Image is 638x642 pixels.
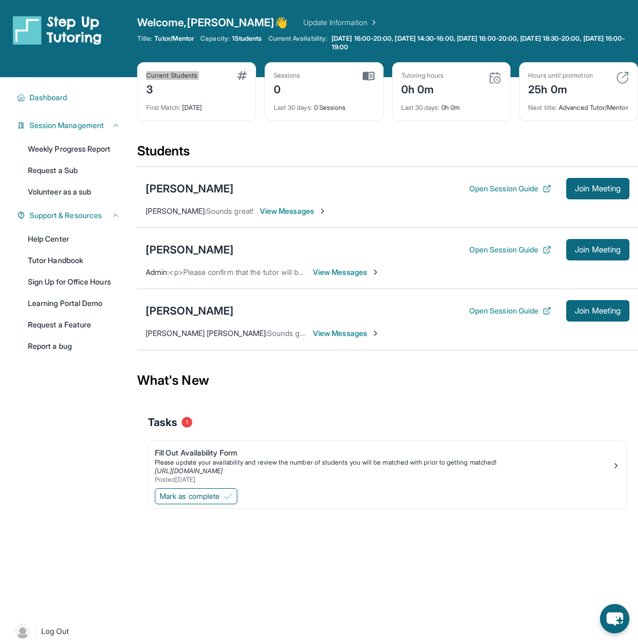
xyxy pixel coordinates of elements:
[137,15,288,30] span: Welcome, [PERSON_NAME] 👋
[29,120,104,131] span: Session Management
[332,34,636,51] span: [DATE] 16:00-20:00, [DATE] 14:30-16:00, [DATE] 16:00-20:00, [DATE] 18:30-20:00, [DATE] 16:00-19:00
[155,447,612,458] div: Fill Out Availability Form
[401,103,440,111] span: Last 30 days :
[469,183,551,194] button: Open Session Guide
[313,328,380,339] span: View Messages
[137,143,638,166] div: Students
[401,71,444,80] div: Tutoring hours
[146,181,234,196] div: [PERSON_NAME]
[155,458,612,467] div: Please update your availability and review the number of students you will be matched with prior ...
[21,272,126,292] a: Sign Up for Office Hours
[528,80,592,97] div: 25h 0m
[146,80,197,97] div: 3
[600,604,629,633] button: chat-button
[575,247,621,253] span: Join Meeting
[566,178,629,199] button: Join Meeting
[21,139,126,159] a: Weekly Progress Report
[575,308,621,314] span: Join Meeting
[146,97,247,112] div: [DATE]
[318,207,327,215] img: Chevron-Right
[528,103,557,111] span: Next title :
[29,210,102,221] span: Support & Resources
[21,337,126,356] a: Report a bug
[146,242,234,257] div: [PERSON_NAME]
[155,488,237,504] button: Mark as complete
[25,92,120,103] button: Dashboard
[25,120,120,131] button: Session Management
[21,315,126,334] a: Request a Feature
[268,34,327,51] span: Current Availability:
[401,97,502,112] div: 0h 0m
[155,467,223,475] a: [URL][DOMAIN_NAME]
[148,415,177,430] span: Tasks
[371,329,380,338] img: Chevron-Right
[34,625,37,638] span: |
[489,71,501,84] img: card
[371,268,380,277] img: Chevron-Right
[146,329,267,338] span: [PERSON_NAME] [PERSON_NAME] :
[267,329,503,338] span: Sounds good! I'll make sure to make everything as simple as possible
[566,239,629,260] button: Join Meeting
[367,17,378,28] img: Chevron Right
[469,305,551,316] button: Open Session Guide
[137,357,638,404] div: What's New
[260,206,327,217] span: View Messages
[169,267,556,277] span: <p>Please confirm that the tutor will be able to attend your first assigned meeting time before j...
[41,626,69,637] span: Log Out
[137,34,152,43] span: Title:
[146,103,181,111] span: First Match :
[274,71,301,80] div: Sessions
[154,34,194,43] span: Tutor/Mentor
[21,182,126,201] a: Volunteer as a sub
[21,161,126,180] a: Request a Sub
[274,103,312,111] span: Last 30 days :
[146,71,197,80] div: Current Students
[21,251,126,270] a: Tutor Handbook
[25,210,120,221] button: Support & Resources
[274,97,374,112] div: 0 Sessions
[146,267,169,277] span: Admin :
[224,492,232,501] img: Mark as complete
[21,294,126,313] a: Learning Portal Demo
[313,267,380,278] span: View Messages
[15,624,30,639] img: user-img
[148,441,627,486] a: Fill Out Availability FormPlease update your availability and review the number of students you w...
[200,34,230,43] span: Capacity:
[160,491,220,502] span: Mark as complete
[616,71,629,84] img: card
[206,206,253,215] span: Sounds great!
[237,71,247,80] img: card
[566,300,629,322] button: Join Meeting
[155,475,612,484] div: Posted [DATE]
[528,71,592,80] div: Hours until promotion
[401,80,444,97] div: 0h 0m
[469,244,551,255] button: Open Session Guide
[182,417,192,428] span: 1
[29,92,67,103] span: Dashboard
[528,97,629,112] div: Advanced Tutor/Mentor
[21,229,126,249] a: Help Center
[146,206,206,215] span: [PERSON_NAME] :
[13,15,102,45] img: logo
[575,185,621,192] span: Join Meeting
[303,17,378,28] a: Update Information
[363,71,374,81] img: card
[232,34,262,43] span: 1 Students
[274,80,301,97] div: 0
[146,303,234,318] div: [PERSON_NAME]
[329,34,638,51] a: [DATE] 16:00-20:00, [DATE] 14:30-16:00, [DATE] 16:00-20:00, [DATE] 18:30-20:00, [DATE] 16:00-19:00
